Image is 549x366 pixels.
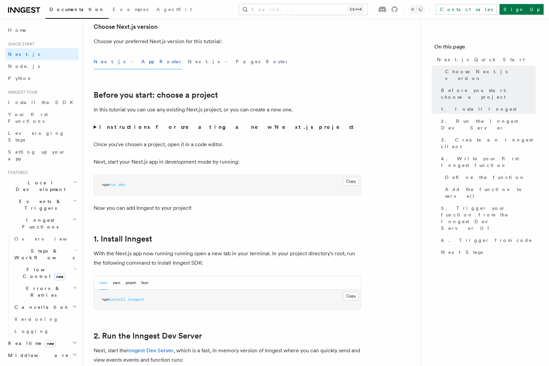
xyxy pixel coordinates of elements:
[5,177,79,195] button: Local Development
[126,276,136,290] button: pnpm
[5,179,73,193] span: Local Development
[99,124,356,130] strong: Instructions for creating a new Next.js project
[5,198,73,211] span: Events & Triggers
[152,2,196,18] a: AgentKit
[5,60,79,72] a: Node.js
[8,76,32,81] span: Python
[438,84,536,103] a: Before you start: choose a project
[14,236,83,242] span: Overview
[5,127,79,146] a: Leveraging Steps
[5,90,37,95] span: Inngest tour
[8,64,40,69] span: Node.js
[94,234,152,244] a: 1. Install Inngest
[12,304,70,310] span: Cancellation
[49,7,105,12] span: Documentation
[438,153,536,171] a: 4. Write your first Inngest function
[109,182,116,187] span: run
[441,249,483,256] span: Next Steps
[12,313,79,325] a: Versioning
[5,41,34,47] span: Quick start
[438,115,536,134] a: 2. Run the Inngest Dev Server
[94,90,218,100] a: Before you start: choose a project
[434,43,536,54] h4: On this page
[441,237,532,244] span: 6. Trigger from code
[54,273,65,280] span: new
[434,54,536,66] a: Next.js Quick Start
[94,37,361,46] p: Choose your preferred Next.js version for this tutorial:
[5,214,79,233] button: Inngest Functions
[188,54,289,69] button: Next.js - Pages Router
[8,100,77,105] span: Install the SDK
[45,2,109,19] a: Documentation
[141,276,148,290] button: bun
[12,282,79,301] button: Errors & Retries
[441,136,536,150] span: 3. Create an Inngest client
[12,266,74,280] span: Flow Control
[5,233,79,337] div: Inngest Functions
[94,346,361,365] p: Next, start the , which is a fast, in-memory version of Inngest where you can quickly send and vi...
[8,27,27,33] span: Home
[5,352,69,359] span: Middleware
[8,52,40,57] span: Next.js
[409,5,425,13] button: Toggle dark mode
[442,183,536,202] a: Add the function to serve()
[5,48,79,60] a: Next.js
[12,245,79,264] button: Steps & Workflows
[94,249,361,268] p: With the Next.js app now running running open a new tab in your terminal. In your project directo...
[500,4,544,15] a: Sign Up
[12,264,79,282] button: Flow Controlnew
[441,87,536,100] span: Before you start: choose a project
[445,186,536,199] span: Add the function to serve()
[442,171,536,183] a: Define the function
[348,6,363,13] kbd: Ctrl+K
[441,118,536,131] span: 2. Run the Inngest Dev Server
[5,349,79,361] button: Middleware
[5,337,79,349] button: Realtimenew
[128,297,144,302] span: inngest
[12,301,79,313] button: Cancellation
[45,340,56,347] span: new
[12,325,79,337] a: Logging
[442,66,536,84] a: Choose Next.js version
[5,108,79,127] a: Your first Functions
[5,217,72,230] span: Inngest Functions
[12,233,79,245] a: Overview
[5,72,79,84] a: Python
[5,170,28,175] span: Features
[437,56,525,63] span: Next.js Quick Start
[109,2,152,18] a: Examples
[102,182,109,187] span: npm
[94,22,157,31] a: Choose Next.js version
[5,146,79,165] a: Setting up your app
[12,248,75,261] span: Steps & Workflows
[343,292,359,300] button: Copy
[99,276,107,290] button: npm
[156,7,192,12] span: AgentKit
[94,54,183,69] button: Next.js - App Router
[239,4,367,15] button: Search...Ctrl+K
[441,106,517,112] span: 1. Install Inngest
[445,174,525,181] span: Define the function
[113,7,148,12] span: Examples
[14,329,49,334] span: Logging
[438,103,536,115] a: 1. Install Inngest
[8,149,66,161] span: Setting up your app
[94,122,361,132] summary: Instructions for creating a new Next.js project
[438,134,536,153] a: 3. Create an Inngest client
[94,157,361,167] p: Next, start your Next.js app in development mode by running:
[5,96,79,108] a: Install the SDK
[438,246,536,258] a: Next Steps
[14,316,59,322] span: Versioning
[441,155,536,169] span: 4. Write your first Inngest function
[438,202,536,234] a: 5. Trigger your function from the Inngest Dev Server UI
[5,340,56,347] span: Realtime
[94,203,361,213] p: Now you can add Inngest to your project!
[102,297,109,302] span: npm
[438,234,536,246] a: 6. Trigger from code
[8,112,48,124] span: Your first Functions
[441,205,536,232] span: 5. Trigger your function from the Inngest Dev Server UI
[94,140,361,149] p: Once you've chosen a project, open it in a code editor.
[94,105,361,114] p: In this tutorial you can use any existing Next.js project, or you can create a new one.
[94,331,202,341] a: 2. Run the Inngest Dev Server
[118,182,125,187] span: dev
